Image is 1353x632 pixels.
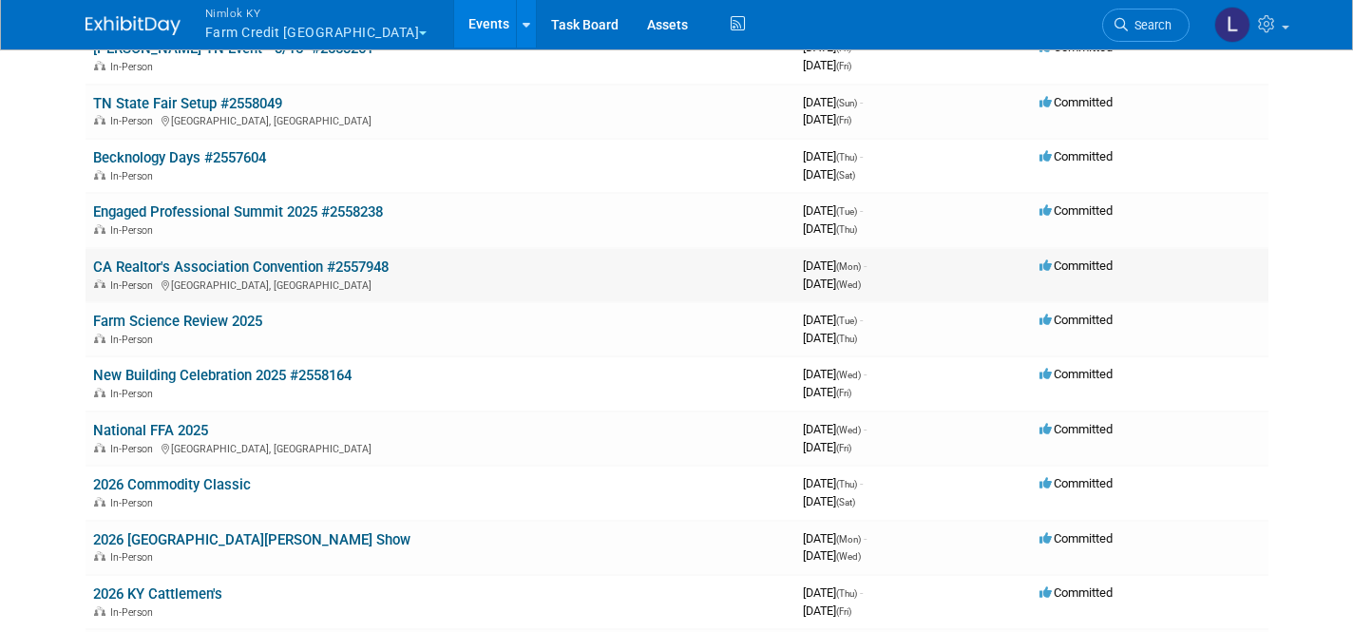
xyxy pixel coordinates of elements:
[864,422,867,436] span: -
[110,61,159,73] span: In-Person
[1039,531,1113,546] span: Committed
[803,548,861,563] span: [DATE]
[110,388,159,400] span: In-Person
[110,497,159,509] span: In-Person
[836,98,857,108] span: (Sun)
[94,279,105,289] img: In-Person Event
[205,3,428,23] span: Nimlok KY
[803,331,857,345] span: [DATE]
[860,95,863,109] span: -
[110,115,159,127] span: In-Person
[803,203,863,218] span: [DATE]
[86,16,181,35] img: ExhibitDay
[864,531,867,546] span: -
[864,259,867,273] span: -
[836,152,857,163] span: (Thu)
[860,203,863,218] span: -
[110,551,159,564] span: In-Person
[94,61,105,70] img: In-Person Event
[860,149,863,163] span: -
[860,313,863,327] span: -
[94,497,105,507] img: In-Person Event
[1039,149,1113,163] span: Committed
[860,476,863,490] span: -
[803,259,867,273] span: [DATE]
[94,551,105,561] img: In-Person Event
[1128,18,1172,32] span: Search
[803,112,851,126] span: [DATE]
[836,425,861,435] span: (Wed)
[93,585,222,603] a: 2026 KY Cattlemen's
[860,585,863,600] span: -
[93,367,352,384] a: New Building Celebration 2025 #2558164
[1039,203,1113,218] span: Committed
[110,606,159,619] span: In-Person
[1039,367,1113,381] span: Committed
[1214,7,1250,43] img: Luc Schaefer
[803,531,867,546] span: [DATE]
[1039,422,1113,436] span: Committed
[110,224,159,237] span: In-Person
[1039,95,1113,109] span: Committed
[803,277,861,291] span: [DATE]
[836,279,861,290] span: (Wed)
[1039,476,1113,490] span: Committed
[803,440,851,454] span: [DATE]
[803,494,855,508] span: [DATE]
[110,279,159,292] span: In-Person
[836,588,857,599] span: (Thu)
[93,112,788,127] div: [GEOGRAPHIC_DATA], [GEOGRAPHIC_DATA]
[836,497,855,508] span: (Sat)
[803,167,855,182] span: [DATE]
[1039,585,1113,600] span: Committed
[836,606,851,617] span: (Fri)
[836,479,857,489] span: (Thu)
[93,440,788,455] div: [GEOGRAPHIC_DATA], [GEOGRAPHIC_DATA]
[1039,259,1113,273] span: Committed
[93,95,282,112] a: TN State Fair Setup #2558049
[110,443,159,455] span: In-Person
[93,313,262,330] a: Farm Science Review 2025
[93,203,383,220] a: Engaged Professional Summit 2025 #2558238
[93,149,266,166] a: Becknology Days #2557604
[803,95,863,109] span: [DATE]
[110,334,159,346] span: In-Person
[836,334,857,344] span: (Thu)
[94,443,105,452] img: In-Person Event
[836,206,857,217] span: (Tue)
[94,388,105,397] img: In-Person Event
[836,551,861,562] span: (Wed)
[803,58,851,72] span: [DATE]
[803,603,851,618] span: [DATE]
[93,422,208,439] a: National FFA 2025
[836,115,851,125] span: (Fri)
[803,422,867,436] span: [DATE]
[93,277,788,292] div: [GEOGRAPHIC_DATA], [GEOGRAPHIC_DATA]
[94,115,105,124] img: In-Person Event
[803,313,863,327] span: [DATE]
[836,388,851,398] span: (Fri)
[803,367,867,381] span: [DATE]
[836,443,851,453] span: (Fri)
[836,370,861,380] span: (Wed)
[836,61,851,71] span: (Fri)
[803,476,863,490] span: [DATE]
[94,606,105,616] img: In-Person Event
[94,170,105,180] img: In-Person Event
[1039,313,1113,327] span: Committed
[93,259,389,276] a: CA Realtor's Association Convention #2557948
[93,531,410,548] a: 2026 [GEOGRAPHIC_DATA][PERSON_NAME] Show
[803,221,857,236] span: [DATE]
[836,170,855,181] span: (Sat)
[94,334,105,343] img: In-Person Event
[836,261,861,272] span: (Mon)
[803,585,863,600] span: [DATE]
[803,149,863,163] span: [DATE]
[836,316,857,326] span: (Tue)
[836,224,857,235] span: (Thu)
[836,534,861,545] span: (Mon)
[94,224,105,234] img: In-Person Event
[110,170,159,182] span: In-Person
[93,476,251,493] a: 2026 Commodity Classic
[864,367,867,381] span: -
